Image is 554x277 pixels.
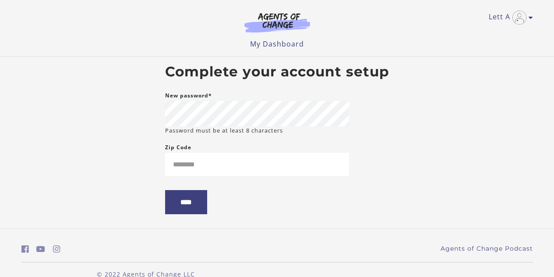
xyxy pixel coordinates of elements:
[21,243,29,255] a: https://www.facebook.com/groups/aswbtestprep (Open in a new window)
[250,39,304,49] a: My Dashboard
[21,245,29,253] i: https://www.facebook.com/groups/aswbtestprep (Open in a new window)
[165,142,191,153] label: Zip Code
[36,243,45,255] a: https://www.youtube.com/c/AgentsofChangeTestPrepbyMeaganMitchell (Open in a new window)
[489,11,529,25] a: Toggle menu
[165,64,389,80] h2: Complete your account setup
[53,243,60,255] a: https://www.instagram.com/agentsofchangeprep/ (Open in a new window)
[165,126,283,135] small: Password must be at least 8 characters
[235,12,319,32] img: Agents of Change Logo
[441,244,533,253] a: Agents of Change Podcast
[165,90,212,101] label: New password*
[36,245,45,253] i: https://www.youtube.com/c/AgentsofChangeTestPrepbyMeaganMitchell (Open in a new window)
[53,245,60,253] i: https://www.instagram.com/agentsofchangeprep/ (Open in a new window)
